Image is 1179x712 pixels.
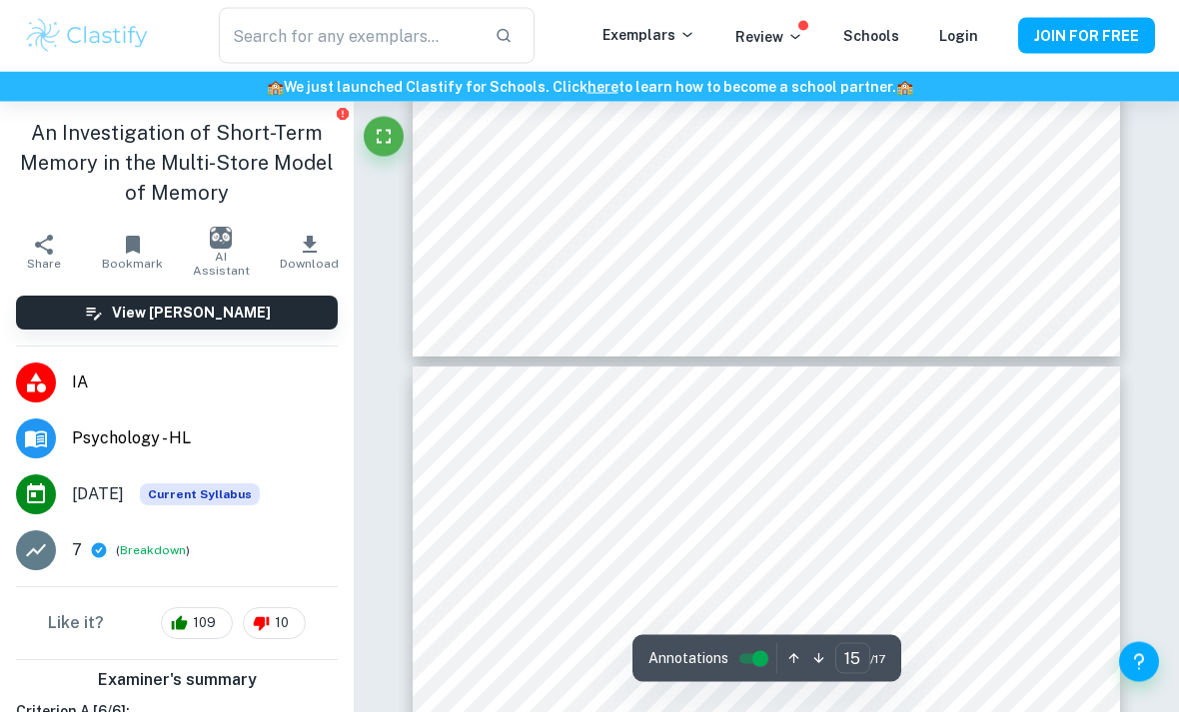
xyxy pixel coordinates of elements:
button: Report issue [335,106,350,121]
button: JOIN FOR FREE [1018,18,1155,54]
h1: An Investigation of Short-Term Memory in the Multi-Store Model of Memory [16,118,338,208]
a: Login [939,28,978,44]
button: Help and Feedback [1119,642,1159,682]
h6: Examiner's summary [8,668,346,692]
button: Breakdown [120,541,186,559]
span: [DATE] [72,482,124,506]
button: View [PERSON_NAME] [16,296,338,330]
span: Download [280,257,339,271]
input: Search for any exemplars... [219,8,479,64]
span: Psychology - HL [72,426,338,450]
span: IA [72,370,338,394]
span: 🏫 [267,79,284,95]
div: 109 [161,607,233,639]
span: AI Assistant [189,250,254,278]
span: 109 [182,613,227,633]
button: Fullscreen [364,117,404,157]
span: 🏫 [896,79,913,95]
div: This exemplar is based on the current syllabus. Feel free to refer to it for inspiration/ideas wh... [140,483,260,505]
button: Bookmark [89,224,178,280]
h6: View [PERSON_NAME] [112,302,271,324]
button: Download [266,224,355,280]
img: AI Assistant [210,227,232,249]
div: 10 [243,607,306,639]
p: Review [735,26,803,48]
span: Bookmark [102,257,163,271]
p: Exemplars [602,24,695,46]
h6: Like it? [48,611,104,635]
span: 10 [264,613,300,633]
p: 7 [72,538,82,562]
img: Clastify logo [24,16,151,56]
h6: We just launched Clastify for Schools. Click to learn how to become a school partner. [4,76,1175,98]
span: Current Syllabus [140,483,260,505]
button: AI Assistant [177,224,266,280]
span: Annotations [648,648,728,669]
span: ( ) [116,541,190,560]
span: Share [27,257,61,271]
a: Schools [843,28,899,44]
a: here [588,79,618,95]
span: / 17 [870,650,885,668]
